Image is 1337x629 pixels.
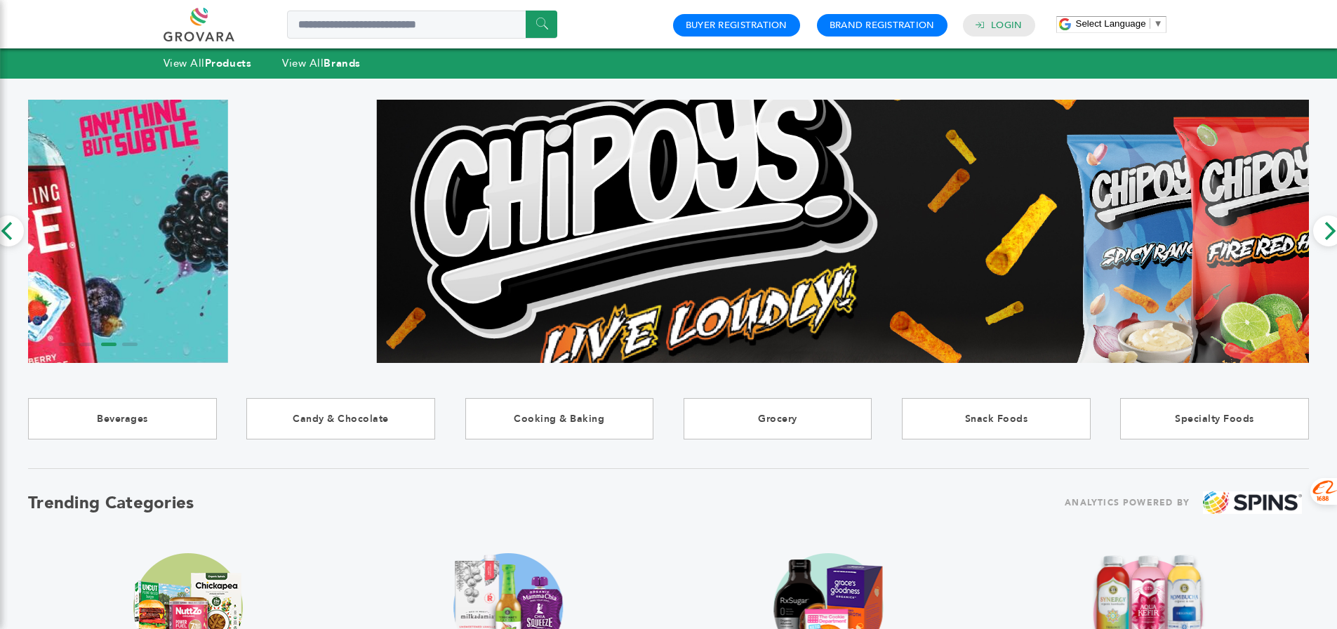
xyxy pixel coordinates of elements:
[122,343,138,346] li: Page dot 4
[1076,18,1163,29] a: Select Language​
[101,343,117,346] li: Page dot 3
[80,343,95,346] li: Page dot 2
[830,19,935,32] a: Brand Registration
[684,398,872,439] a: Grocery
[1065,494,1190,512] span: ANALYTICS POWERED BY
[28,491,194,515] h2: Trending Categories
[1150,18,1150,29] span: ​
[246,398,435,439] a: Candy & Chocolate
[28,398,217,439] a: Beverages
[287,11,557,39] input: Search a product or brand...
[1120,398,1309,439] a: Specialty Foods
[902,398,1091,439] a: Snack Foods
[324,56,360,70] strong: Brands
[59,343,74,346] li: Page dot 1
[164,56,252,70] a: View AllProducts
[1076,18,1146,29] span: Select Language
[205,56,251,70] strong: Products
[1203,491,1302,515] img: spins.png
[282,56,361,70] a: View AllBrands
[1154,18,1163,29] span: ▼
[686,19,787,32] a: Buyer Registration
[991,19,1022,32] a: Login
[465,398,654,439] a: Cooking & Baking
